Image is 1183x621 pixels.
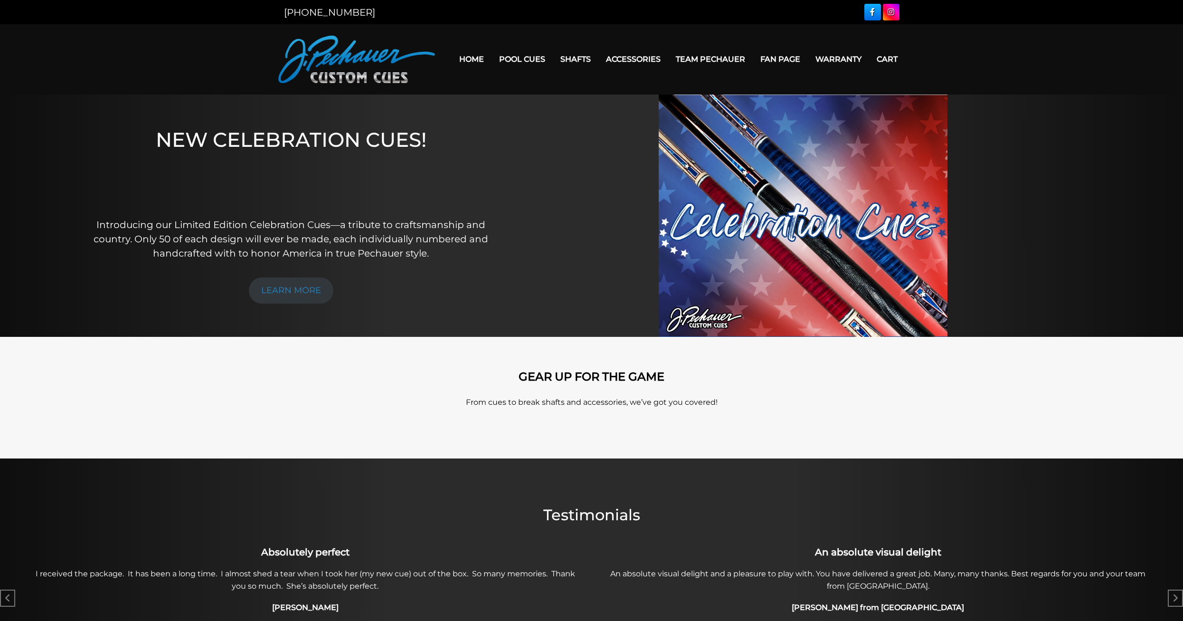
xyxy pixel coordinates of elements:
[597,602,1159,613] h4: [PERSON_NAME] from [GEOGRAPHIC_DATA]
[94,218,489,260] p: Introducing our Limited Edition Celebration Cues—a tribute to craftsmanship and country. Only 50 ...
[553,47,598,71] a: Shafts
[492,47,553,71] a: Pool Cues
[278,36,435,83] img: Pechauer Custom Cues
[753,47,808,71] a: Fan Page
[284,7,375,18] a: [PHONE_NUMBER]
[597,545,1159,559] h3: An absolute visual delight
[321,397,862,408] p: From cues to break shafts and accessories, we’ve got you covered!
[869,47,905,71] a: Cart
[598,47,668,71] a: Accessories
[668,47,753,71] a: Team Pechauer
[24,545,587,618] div: 1 / 49
[597,568,1159,592] p: An absolute visual delight and a pleasure to play with. You have delivered a great job. Many, man...
[519,370,664,383] strong: GEAR UP FOR THE GAME
[94,128,489,204] h1: NEW CELEBRATION CUES!
[596,545,1160,618] div: 2 / 49
[24,602,587,613] h4: [PERSON_NAME]
[24,568,587,592] p: I received the package. It has been a long time. I almost shed a tear when I took her (my new cue...
[24,545,587,559] h3: Absolutely perfect
[249,277,333,304] a: LEARN MORE
[452,47,492,71] a: Home
[808,47,869,71] a: Warranty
